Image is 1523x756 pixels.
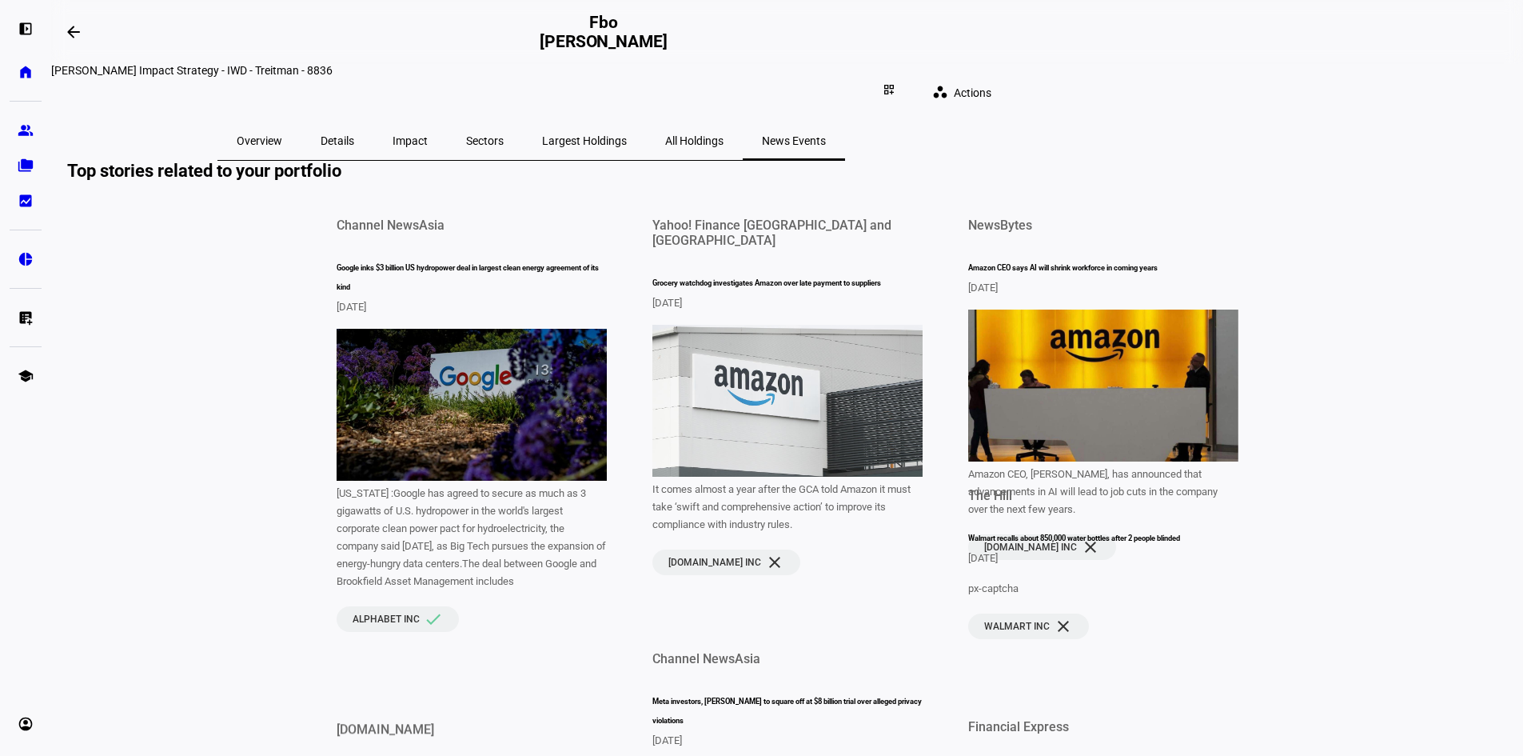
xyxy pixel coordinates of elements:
[968,282,1238,294] div: [DATE]
[932,84,948,100] mat-icon: workspaces
[18,368,34,384] eth-mat-symbol: school
[466,135,504,146] span: Sectors
[762,135,826,146] span: News Events
[665,135,724,146] span: All Holdings
[321,135,354,146] span: Details
[337,485,607,590] section: [US_STATE] :Google has agreed to secure as much as 3 gigawatts of U.S. hydropower in the world's ...
[353,614,420,625] span: ALPHABET INC
[984,621,1050,632] span: WALMART INC
[64,22,83,42] mat-icon: arrow_backwards
[968,258,1238,278] h6: Amazon CEO says AI will shrink workforce in coming years
[652,651,760,666] div: Channel NewsAsia
[968,719,1069,734] div: Financial Express
[652,218,913,248] div: Yahoo! Finance [GEOGRAPHIC_DATA] and [GEOGRAPHIC_DATA]
[10,185,42,217] a: bid_landscape
[67,161,353,181] span: Top stories related to your portfolio
[337,301,607,313] div: [DATE]
[337,329,607,481] img: 2025-07-15t172217z_2_lynxmpel6e0e1_rtroptp_3_eu-alphabet-antitrust.jpg
[968,529,1238,548] h6: Walmart recalls about 850,000 water bottles after 2 people blinded
[968,466,1238,518] section: Amazon CEO, [PERSON_NAME], has announced that advancements in AI will lead to job cuts in the com...
[968,488,1012,503] div: The Hill
[237,135,282,146] span: Overview
[18,158,34,174] eth-mat-symbol: folder_copy
[954,77,991,109] span: Actions
[18,193,34,209] eth-mat-symbol: bid_landscape
[652,481,923,534] section: It comes almost a year after the GCA told Amazon it must take ‘swift and comprehensive action’ to...
[652,297,923,309] div: [DATE]
[337,218,445,233] div: Channel NewsAsia
[424,610,443,629] mat-icon: check
[10,150,42,182] a: folder_copy
[10,114,42,146] a: group
[765,553,784,572] mat-icon: clear
[18,21,34,37] eth-mat-symbol: left_panel_open
[968,580,1238,598] section: px-captcha
[968,310,1238,462] img: l63920250618111931.jpeg
[968,218,1032,233] div: NewsBytes
[919,77,1011,109] button: Actions
[10,243,42,275] a: pie_chart
[652,692,923,730] h6: Meta investors, [PERSON_NAME] to square off at $8 billion trial over alleged privacy violations
[18,64,34,80] eth-mat-symbol: home
[18,251,34,267] eth-mat-symbol: pie_chart
[18,310,34,326] eth-mat-symbol: list_alt_add
[10,56,42,88] a: home
[1054,617,1073,636] mat-icon: clear
[540,13,668,51] h2: Fbo [PERSON_NAME]
[18,716,34,732] eth-mat-symbol: account_circle
[668,557,761,568] span: [DOMAIN_NAME] INC
[393,135,428,146] span: Impact
[883,83,895,96] mat-icon: dashboard_customize
[337,258,607,297] h6: Google inks $3 billion US hydropower deal in largest clean energy agreement of its kind
[542,135,627,146] span: Largest Holdings
[18,122,34,138] eth-mat-symbol: group
[907,77,1011,109] eth-quick-actions: Actions
[51,64,1011,77] div: Bob Treitman Impact Strategy - IWD - Treitman - 8836
[652,274,923,293] h6: Grocery watchdog investigates Amazon over late payment to suppliers
[968,552,1238,564] div: [DATE]
[652,325,923,477] img: af41427e024828a591470f0ea8c9139b
[652,734,923,746] div: [DATE]
[337,722,434,737] div: [DOMAIN_NAME]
